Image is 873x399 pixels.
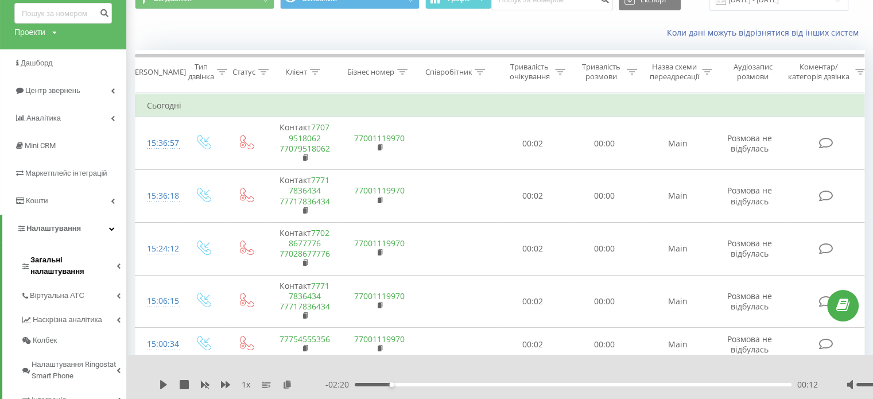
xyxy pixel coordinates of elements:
div: 15:06:15 [147,290,170,312]
span: Розмова не відбулась [727,238,772,259]
a: Загальні налаштування [21,246,126,282]
a: 77001119970 [354,133,405,144]
span: 00:12 [797,379,818,390]
div: 15:24:12 [147,238,170,260]
div: 15:36:18 [147,185,170,207]
a: Наскрізна аналітика [21,306,126,330]
div: Статус [232,67,255,77]
td: 00:02 [497,328,569,361]
a: Віртуальна АТС [21,282,126,306]
span: Розмова не відбулась [727,290,772,312]
td: Контакт [267,222,342,275]
td: Main [641,328,715,361]
div: 15:00:34 [147,333,170,355]
input: Пошук за номером [14,3,112,24]
td: 00:00 [569,275,641,328]
td: Сьогодні [135,94,870,117]
a: 77079518062 [289,122,330,143]
div: Бізнес номер [347,67,394,77]
span: - 02:20 [325,379,355,390]
a: 77001119970 [354,290,405,301]
div: Коментар/категорія дзвінка [785,62,852,82]
span: Mini CRM [25,141,56,150]
a: Коли дані можуть відрізнятися вiд інших систем [667,27,864,38]
td: 00:00 [569,328,641,361]
span: Колбек [33,335,57,346]
div: Тип дзвінка [188,62,214,82]
a: Колбек [21,330,126,351]
div: Accessibility label [389,382,394,387]
a: Налаштування [2,215,126,242]
div: Тривалість розмови [579,62,624,82]
td: Main [641,117,715,170]
td: Контакт [267,117,342,170]
span: Налаштування [26,224,81,233]
a: 77001119970 [354,334,405,344]
div: [PERSON_NAME] [128,67,186,77]
span: Центр звернень [25,86,80,95]
a: 77079518062 [280,143,330,154]
div: Тривалість очікування [507,62,552,82]
td: Main [641,170,715,223]
span: Розмова не відбулась [727,133,772,154]
a: 77754555356 [280,334,330,344]
div: Клієнт [285,67,307,77]
td: 00:00 [569,117,641,170]
td: Main [641,222,715,275]
span: Віртуальна АТС [30,290,84,301]
td: 00:02 [497,222,569,275]
a: 77001119970 [354,185,405,196]
a: 77717836434 [280,196,330,207]
div: 15:36:57 [147,132,170,154]
span: Маркетплейс інтеграцій [25,169,107,177]
td: 00:00 [569,170,641,223]
a: 77001119970 [354,238,405,249]
div: Назва схеми переадресації [650,62,699,82]
span: Дашборд [21,59,53,67]
div: Співробітник [425,67,472,77]
span: Налаштування Ringostat Smart Phone [32,359,117,382]
td: 00:00 [569,222,641,275]
a: 77717836434 [289,280,330,301]
div: Проекти [14,26,45,38]
a: Налаштування Ringostat Smart Phone [21,351,126,386]
td: Контакт [267,275,342,328]
span: Розмова не відбулась [727,185,772,206]
td: Main [641,275,715,328]
td: 00:02 [497,275,569,328]
a: 77717836434 [280,301,330,312]
td: 00:02 [497,117,569,170]
a: 77717836434 [289,175,330,196]
a: 77028677776 [289,227,330,249]
div: Аудіозапис розмови [725,62,781,82]
td: Контакт [267,170,342,223]
span: Загальні налаштування [30,254,117,277]
span: Аналiтика [26,114,61,122]
td: 00:02 [497,170,569,223]
span: Розмова не відбулась [727,334,772,355]
a: 77028677776 [280,248,330,259]
span: 1 x [242,379,250,390]
span: Кошти [26,196,48,205]
span: Наскрізна аналітика [33,314,102,326]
